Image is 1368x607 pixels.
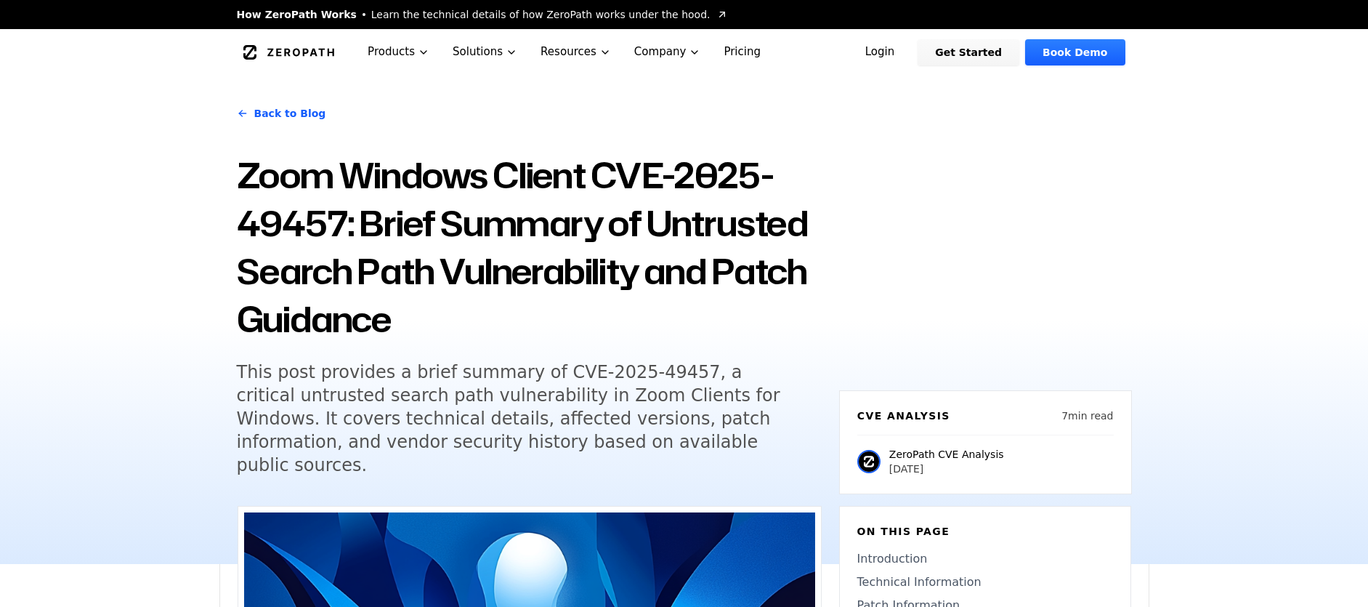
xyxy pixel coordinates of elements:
[857,524,1113,539] h6: On this page
[857,550,1113,568] a: Introduction
[1025,39,1125,65] a: Book Demo
[889,462,1004,476] p: [DATE]
[237,7,728,22] a: How ZeroPath WorksLearn the technical details of how ZeroPath works under the hood.
[623,29,713,75] button: Company
[918,39,1019,65] a: Get Started
[529,29,623,75] button: Resources
[857,450,881,473] img: ZeroPath CVE Analysis
[857,574,1113,591] a: Technical Information
[848,39,912,65] a: Login
[356,29,441,75] button: Products
[889,447,1004,462] p: ZeroPath CVE Analysis
[237,93,326,134] a: Back to Blog
[237,151,822,343] h1: Zoom Windows Client CVE-2025-49457: Brief Summary of Untrusted Search Path Vulnerability and Patc...
[1061,409,1113,423] p: 7 min read
[219,29,1149,75] nav: Global
[237,7,357,22] span: How ZeroPath Works
[371,7,711,22] span: Learn the technical details of how ZeroPath works under the hood.
[712,29,772,75] a: Pricing
[857,409,950,423] h6: CVE Analysis
[237,361,795,477] h5: This post provides a brief summary of CVE-2025-49457, a critical untrusted search path vulnerabil...
[441,29,529,75] button: Solutions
